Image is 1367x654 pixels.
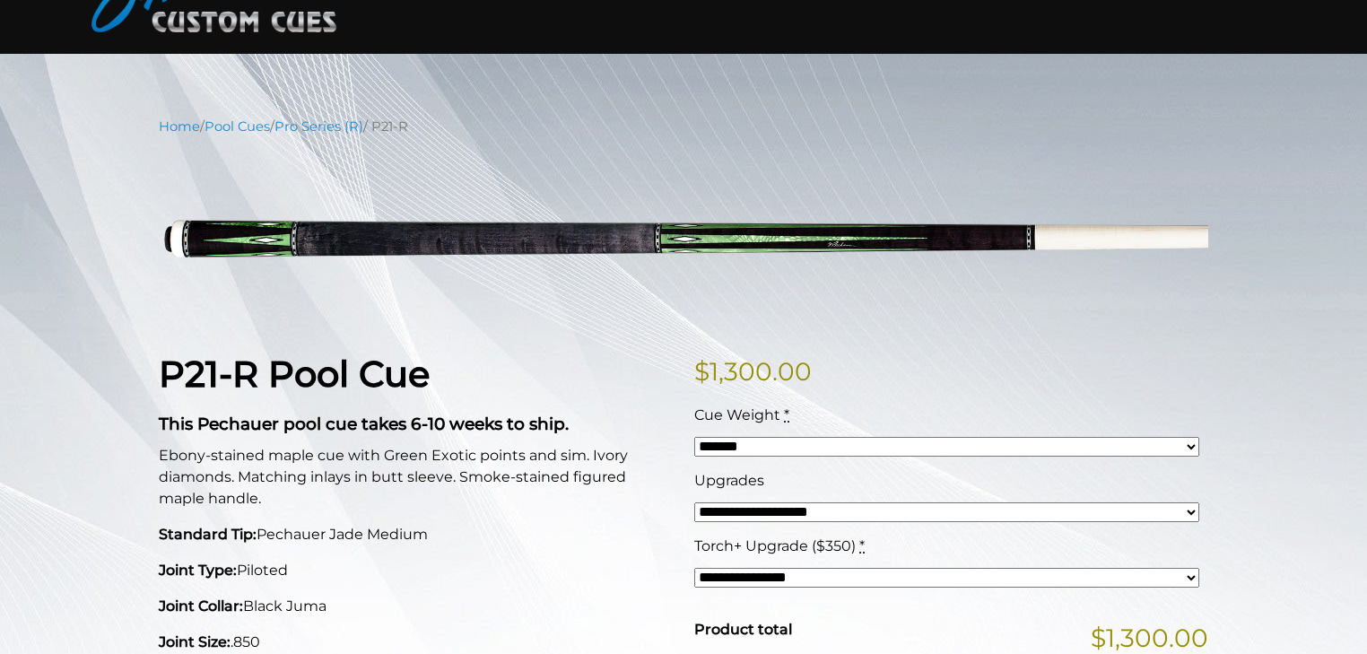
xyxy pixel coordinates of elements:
[694,406,780,423] span: Cue Weight
[159,526,257,543] strong: Standard Tip:
[694,356,710,387] span: $
[859,537,865,554] abbr: required
[159,352,430,396] strong: P21-R Pool Cue
[694,472,764,489] span: Upgrades
[159,150,1208,325] img: P21-R.png
[694,356,812,387] bdi: 1,300.00
[694,537,856,554] span: Torch+ Upgrade ($350)
[274,118,363,135] a: Pro Series (R)
[784,406,789,423] abbr: required
[159,562,237,579] strong: Joint Type:
[159,597,243,615] strong: Joint Collar:
[159,560,673,581] p: Piloted
[159,117,1208,136] nav: Breadcrumb
[159,414,569,434] strong: This Pechauer pool cue takes 6-10 weeks to ship.
[159,632,673,653] p: .850
[159,524,673,545] p: Pechauer Jade Medium
[159,445,673,510] p: Ebony-stained maple cue with Green Exotic points and sim. Ivory diamonds. Matching inlays in butt...
[159,633,231,650] strong: Joint Size:
[159,118,200,135] a: Home
[205,118,270,135] a: Pool Cues
[694,621,792,638] span: Product total
[159,596,673,617] p: Black Juma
